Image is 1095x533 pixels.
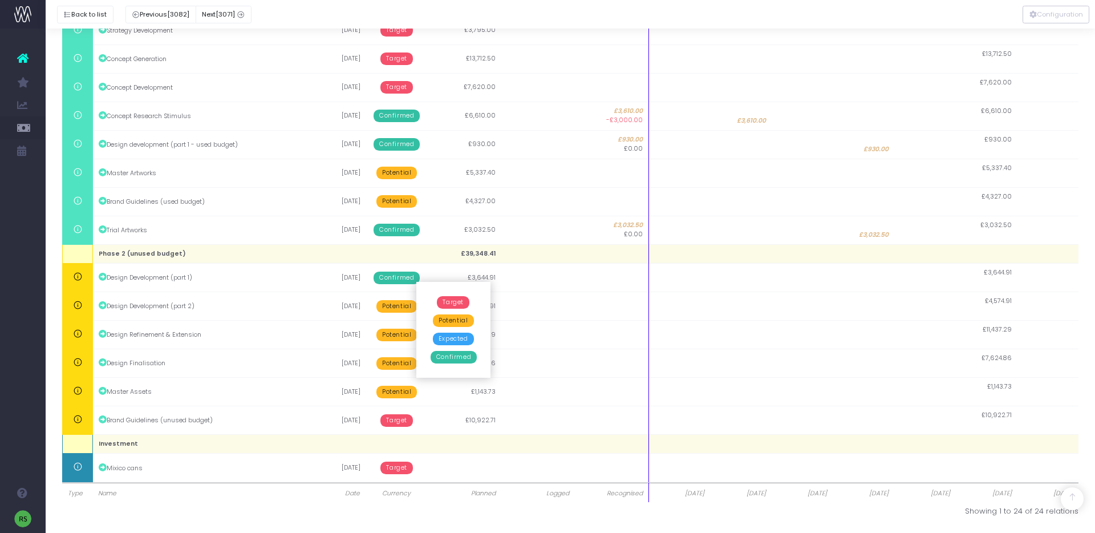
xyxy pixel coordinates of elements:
[311,187,366,216] td: [DATE]
[428,73,501,102] td: £7,620.00
[93,321,311,349] td: Design Refinement & Extension
[380,81,413,94] span: Target
[93,45,311,73] td: Concept Generation
[987,382,1012,391] span: £1,143.73
[838,489,889,498] span: [DATE]
[581,221,643,230] span: £3,032.50
[376,386,417,398] span: Potential
[606,116,643,125] span: -£3,000.00
[428,159,501,187] td: £5,337.40
[93,292,311,321] td: Design Development (part 2)
[93,264,311,292] td: Design Development (part 1)
[428,130,501,159] td: £930.00
[980,78,1012,87] span: £7,620.00
[1023,6,1089,23] div: Vertical button group
[57,6,113,23] button: Back to list
[581,107,643,116] span: £3,610.00
[380,414,413,427] span: Target
[428,16,501,45] td: £3,795.00
[125,6,196,23] button: Previous[3082]
[433,333,474,345] span: Expected
[167,10,189,19] span: [3082]
[777,489,828,498] span: [DATE]
[68,489,87,498] span: Type
[380,24,413,37] span: Target
[98,489,305,498] span: Name
[982,50,1012,59] span: £13,712.50
[433,489,495,498] span: Planned
[311,16,366,45] td: [DATE]
[311,321,366,349] td: [DATE]
[428,406,501,435] td: £10,922.71
[433,314,473,327] span: Potential
[581,135,643,144] span: £930.00
[14,510,31,527] img: images/default_profile_image.png
[982,192,1012,201] span: £4,327.00
[311,349,366,378] td: [DATE]
[900,489,950,498] span: [DATE]
[380,462,413,474] span: Target
[311,454,366,482] td: [DATE]
[93,349,311,378] td: Design Finalisation
[428,102,501,130] td: £6,610.00
[216,10,235,19] span: [3071]
[428,216,501,244] td: £3,032.50
[428,45,501,73] td: £13,712.50
[374,224,420,236] span: Confirmed
[624,144,643,154] span: £0.00
[311,73,366,102] td: [DATE]
[93,102,311,130] td: Concept Research Stimulus
[1023,489,1073,498] span: [DATE]
[311,216,366,244] td: [DATE]
[93,130,311,159] td: Design development (part 1 - used budget)
[93,73,311,102] td: Concept Development
[1023,6,1089,23] button: Configuration
[374,272,420,284] span: Confirmed
[428,378,501,406] td: £1,143.73
[93,435,311,454] td: Investment
[376,167,417,179] span: Potential
[316,489,360,498] span: Date
[311,406,366,435] td: [DATE]
[374,110,420,122] span: Confirmed
[311,378,366,406] td: [DATE]
[93,16,311,45] td: Strategy Development
[376,329,417,341] span: Potential
[93,159,311,187] td: Master Artworks
[374,138,420,151] span: Confirmed
[716,489,766,498] span: [DATE]
[985,297,1012,306] span: £4,574.91
[431,351,477,364] span: Confirmed
[196,6,252,23] button: Next[3071]
[982,164,1012,173] span: £5,337.40
[859,231,889,240] span: £3,032.50
[428,264,501,292] td: £3,644.91
[311,264,366,292] td: [DATE]
[962,489,1012,498] span: [DATE]
[93,216,311,244] td: Trial Artworks
[983,325,1012,334] span: £11,437.29
[311,292,366,321] td: [DATE]
[311,130,366,159] td: [DATE]
[437,296,469,309] span: Target
[655,489,704,498] span: [DATE]
[376,300,417,313] span: Potential
[93,406,311,435] td: Brand Guidelines (unused budget)
[981,107,1012,116] span: £6,610.00
[93,454,311,482] td: Mixico cans
[984,135,1012,144] span: £930.00
[376,357,417,370] span: Potential
[863,145,889,154] span: £930.00
[624,230,643,239] span: £0.00
[380,53,413,65] span: Target
[311,102,366,130] td: [DATE]
[428,187,501,216] td: £4,327.00
[980,221,1012,230] span: £3,032.50
[311,159,366,187] td: [DATE]
[982,411,1012,420] span: £10,922.71
[507,489,569,498] span: Logged
[579,506,1078,517] div: Showing 1 to 24 of 24 relations
[428,244,501,263] td: £39,348.41
[371,489,421,498] span: Currency
[93,187,311,216] td: Brand Guidelines (used budget)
